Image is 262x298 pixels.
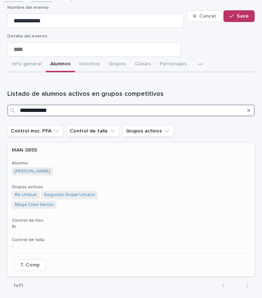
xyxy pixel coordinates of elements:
[20,261,40,269] span: T. Comp
[199,14,216,19] span: Cancel
[12,184,250,190] h3: Grupos activos
[12,160,250,166] h3: Alumno
[66,125,120,137] button: Control de talla
[15,192,37,197] a: Be Unique
[7,6,49,10] span: Nombre del evento
[7,34,47,39] span: Detalle del evento
[223,10,255,22] button: Save
[7,143,255,277] a: MAN-3855Alumno[PERSON_NAME] Grupos activosBe Unique Segundo Grupal Urbano Mega Crew Senior Contro...
[237,14,249,19] span: Save
[123,125,174,137] button: Grupos activos
[130,57,155,72] button: Clases
[44,192,95,197] a: Segundo Grupal Urbano
[104,57,130,72] button: Grupos
[75,57,104,72] button: Inscritos
[12,237,250,243] h3: Control de talla
[7,277,29,295] p: 1 of 1
[216,282,235,289] button: Back
[155,57,191,72] button: Personajes
[12,223,17,229] p: Si
[46,57,75,72] button: Alumnos
[12,147,250,153] p: MAN-3855
[15,202,54,207] a: Mega Crew Senior
[7,105,255,116] input: Search
[12,218,250,223] h3: Control de insc.
[14,259,46,271] button: T. Comp
[187,10,222,22] button: Cancel
[12,242,15,249] p: -
[235,282,255,289] button: Next
[15,169,50,174] a: [PERSON_NAME]
[7,90,255,99] h1: Listado de alumnos activos en grupos competitivos
[7,57,46,72] button: Info general
[7,125,63,137] button: Control insc. PFA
